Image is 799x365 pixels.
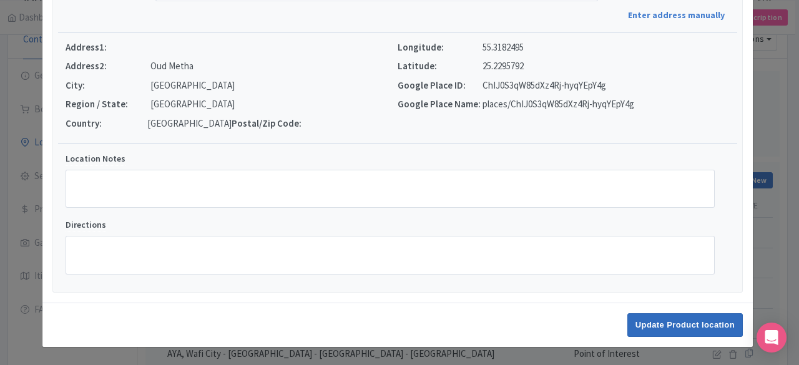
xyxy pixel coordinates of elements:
span: Location Notes [66,153,125,164]
p: 55.3182495 [483,41,524,55]
p: [GEOGRAPHIC_DATA] [150,79,235,93]
p: ChIJ0S3qW85dXz4Rj-hyqYEpY4g [483,79,606,93]
span: Google Place ID: [398,79,483,93]
span: Region / State: [66,97,150,112]
p: Oud Metha [150,59,194,74]
span: City: [66,79,150,93]
span: Google Place Name: [398,97,483,112]
span: Latitude: [398,59,483,74]
span: Longitude: [398,41,483,55]
a: Enter address manually [628,9,730,22]
div: Open Intercom Messenger [757,323,787,353]
span: Country: [66,117,147,131]
p: places/ChIJ0S3qW85dXz4Rj-hyqYEpY4g [483,97,634,112]
input: Update Product location [627,313,743,337]
p: 25.2295792 [483,59,524,74]
span: Postal/Zip Code: [232,117,316,131]
span: Address1: [66,41,150,55]
span: Directions [66,219,106,230]
p: [GEOGRAPHIC_DATA] [147,117,232,131]
p: [GEOGRAPHIC_DATA] [150,97,235,112]
span: Address2: [66,59,150,74]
